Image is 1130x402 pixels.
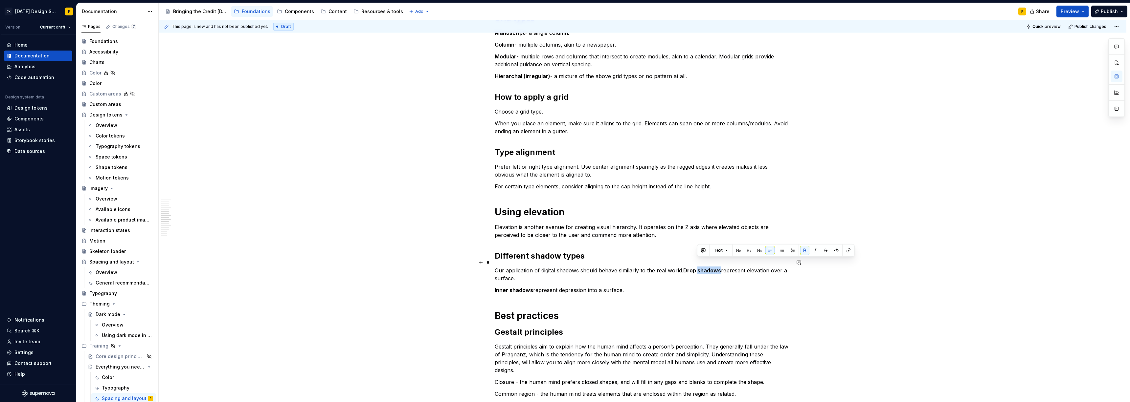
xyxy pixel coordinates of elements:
p: Common region - the human mind treats elements that are enclosed within the region as related. [495,390,790,398]
div: Theming [89,301,110,307]
a: Custom areas [79,99,156,110]
div: Interaction states [89,227,130,234]
div: F [150,395,151,402]
div: CK [5,8,12,15]
div: Shape tokens [96,164,127,171]
div: Spacing and layout [89,259,134,265]
div: Custom areas [89,91,121,97]
strong: Hierarchal (irregular) [495,73,550,79]
div: Analytics [14,63,35,70]
span: Quick preview [1032,24,1061,29]
a: Core design principles [85,351,156,362]
p: When you place an element, make sure it aligns to the grid. Elements can span one or more columns... [495,119,790,135]
h2: Different shadow types [495,251,790,261]
div: Custom areas [89,101,121,108]
button: Publish changes [1066,22,1109,31]
div: Available icons [96,206,130,213]
div: [DATE] Design System [15,8,57,15]
a: Color [91,372,156,383]
a: Dark mode [85,309,156,320]
a: Assets [4,124,72,135]
a: Content [318,6,350,17]
div: Imagery [89,185,108,192]
div: Bringing the Credit [DATE] brand to life across products [173,8,227,15]
div: Foundations [242,8,270,15]
div: Core design principles [96,353,145,360]
div: General recommendations [96,280,150,286]
span: Text [714,248,723,253]
p: Our application of digital shadows should behave similarly to the real world. represent elevation... [495,266,790,282]
a: Motion tokens [85,173,156,183]
a: Design tokens [4,103,72,113]
h1: Using elevation [495,206,790,218]
span: Publish changes [1074,24,1106,29]
button: Share [1027,6,1054,17]
div: Typography [89,290,117,297]
strong: Column [495,41,514,48]
a: Foundations [231,6,273,17]
div: Motion [89,238,105,244]
div: Design system data [5,95,44,100]
a: Documentation [4,51,72,61]
a: Custom areas [79,89,156,99]
p: Closure - the human mind prefers closed shapes, and will fill in any gaps and blanks to complete ... [495,378,790,386]
a: Space tokens [85,152,156,162]
div: Documentation [14,53,50,59]
div: Invite team [14,338,40,345]
p: For certain type elements, consider aligning to the cap height instead of the line height. [495,182,790,190]
div: Dark mode [96,311,120,318]
a: Motion [79,236,156,246]
a: Resources & tools [351,6,406,17]
div: Data sources [14,148,45,155]
a: Code automation [4,72,72,83]
p: - multiple rows and columns that intersect to create modules, akin to a calendar. Modular grids p... [495,53,790,68]
p: Choose a grid type. [495,108,790,116]
a: Available icons [85,204,156,215]
a: Available product imagery [85,215,156,225]
div: Motion tokens [96,175,129,181]
strong: Drop shadows [683,267,721,274]
a: Analytics [4,61,72,72]
div: Resources & tools [361,8,403,15]
div: Theming [79,299,156,309]
button: Search ⌘K [4,326,72,336]
a: Shape tokens [85,162,156,173]
a: Data sources [4,146,72,157]
a: Spacing and layout [79,257,156,267]
span: Current draft [40,25,65,30]
a: Overview [85,120,156,131]
a: Components [274,6,317,17]
h2: Gestalt principles [495,327,790,337]
div: Page tree [163,5,406,18]
div: Design tokens [89,112,123,118]
a: Color [79,68,156,78]
div: Search ⌘K [14,328,39,334]
div: Spacing and layout [102,395,147,402]
button: Notifications [4,315,72,325]
button: Contact support [4,358,72,369]
div: Content [328,8,347,15]
a: Components [4,114,72,124]
div: Color tokens [96,133,125,139]
div: Foundations [89,38,118,45]
div: Contact support [14,360,52,367]
a: Color [79,78,156,89]
div: Overview [96,196,117,202]
p: represent depression into a surface. [495,286,790,294]
a: Typography tokens [85,141,156,152]
div: Home [14,42,28,48]
h2: How to apply a grid [495,92,790,102]
div: F [68,9,70,14]
div: Color [89,70,102,76]
a: Storybook stories [4,135,72,146]
div: Training [79,341,156,351]
a: Overview [85,267,156,278]
div: Changes [112,24,136,29]
a: Foundations [79,36,156,47]
span: Publish [1101,8,1118,15]
a: Accessibility [79,47,156,57]
a: Settings [4,347,72,358]
a: Imagery [79,183,156,194]
button: Quick preview [1024,22,1064,31]
div: Notifications [14,317,44,323]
